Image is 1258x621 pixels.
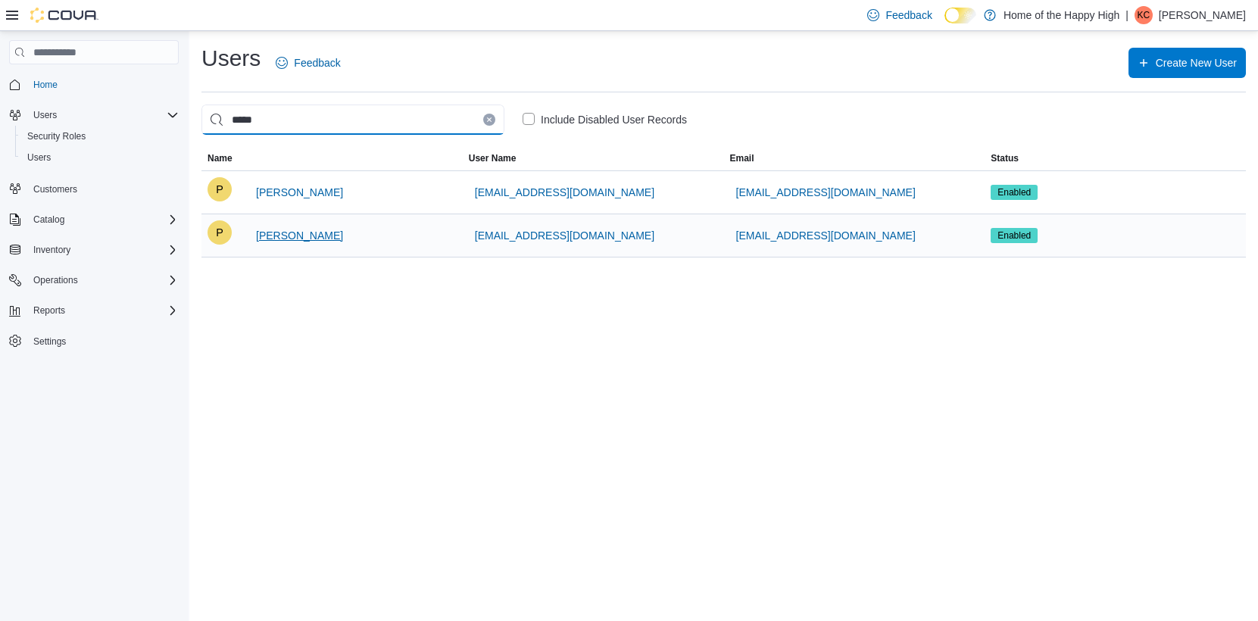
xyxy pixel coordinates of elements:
button: [EMAIL_ADDRESS][DOMAIN_NAME] [730,177,922,208]
span: Security Roles [21,127,179,145]
a: Feedback [270,48,346,78]
span: [EMAIL_ADDRESS][DOMAIN_NAME] [475,228,654,243]
a: Home [27,76,64,94]
button: [EMAIL_ADDRESS][DOMAIN_NAME] [730,220,922,251]
span: [EMAIL_ADDRESS][DOMAIN_NAME] [736,185,916,200]
button: Inventory [3,239,185,261]
h1: Users [201,43,261,73]
nav: Complex example [9,67,179,392]
button: Catalog [27,211,70,229]
button: Operations [27,271,84,289]
span: Users [21,148,179,167]
span: User Name [469,152,517,164]
span: Security Roles [27,130,86,142]
a: Settings [27,332,72,351]
span: Enabled [997,186,1031,199]
span: Feedback [885,8,932,23]
button: Inventory [27,241,76,259]
span: Operations [27,271,179,289]
button: [EMAIL_ADDRESS][DOMAIN_NAME] [469,220,660,251]
p: Home of the Happy High [1004,6,1119,24]
span: Reports [33,304,65,317]
span: Email [730,152,754,164]
span: Catalog [33,214,64,226]
button: Catalog [3,209,185,230]
label: Include Disabled User Records [523,111,687,129]
button: Reports [3,300,185,321]
span: Feedback [294,55,340,70]
span: Users [27,151,51,164]
span: Catalog [27,211,179,229]
a: Customers [27,180,83,198]
div: Paige [208,220,232,245]
button: Customers [3,177,185,199]
button: Clear input [483,114,495,126]
span: Customers [33,183,77,195]
span: Inventory [27,241,179,259]
span: [PERSON_NAME] [256,185,343,200]
span: P [216,220,223,245]
button: Users [3,105,185,126]
span: Create New User [1156,55,1237,70]
span: Settings [33,335,66,348]
img: Cova [30,8,98,23]
span: Enabled [991,228,1038,243]
p: | [1125,6,1128,24]
span: Name [208,152,233,164]
span: Inventory [33,244,70,256]
button: Settings [3,330,185,352]
span: Settings [27,332,179,351]
span: [PERSON_NAME] [256,228,343,243]
span: Home [33,79,58,91]
span: Enabled [991,185,1038,200]
button: Reports [27,301,71,320]
span: Enabled [997,229,1031,242]
a: Security Roles [21,127,92,145]
span: P [216,177,223,201]
span: Customers [27,179,179,198]
button: Security Roles [15,126,185,147]
span: Users [27,106,179,124]
button: Home [3,73,185,95]
span: Operations [33,274,78,286]
button: [PERSON_NAME] [250,177,349,208]
p: [PERSON_NAME] [1159,6,1246,24]
span: [EMAIL_ADDRESS][DOMAIN_NAME] [475,185,654,200]
button: Users [27,106,63,124]
input: Dark Mode [944,8,976,23]
button: Operations [3,270,185,291]
span: Reports [27,301,179,320]
span: Home [27,75,179,94]
button: Users [15,147,185,168]
span: Status [991,152,1019,164]
span: [EMAIL_ADDRESS][DOMAIN_NAME] [736,228,916,243]
div: King Chan [1135,6,1153,24]
button: [PERSON_NAME] [250,220,349,251]
span: Users [33,109,57,121]
span: KC [1138,6,1150,24]
button: [EMAIL_ADDRESS][DOMAIN_NAME] [469,177,660,208]
a: Users [21,148,57,167]
button: Create New User [1128,48,1246,78]
div: Paige [208,177,232,201]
